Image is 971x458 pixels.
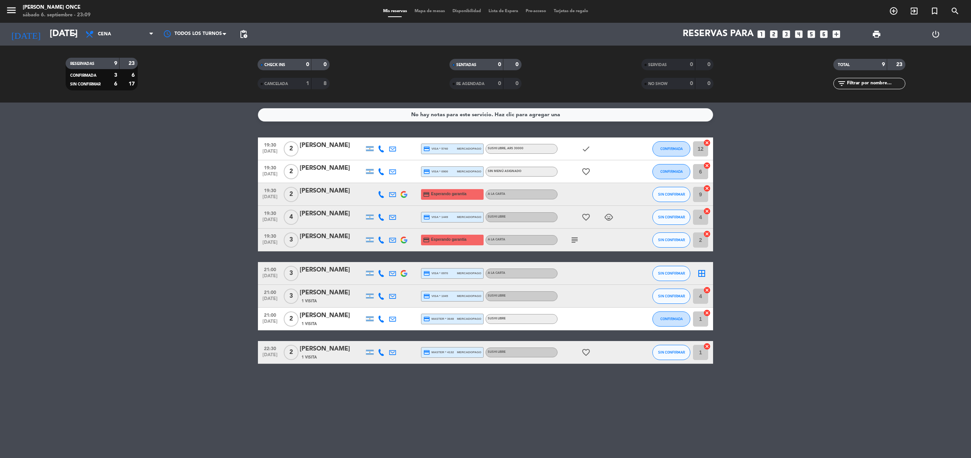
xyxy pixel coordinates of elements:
span: 19:30 [261,186,280,194]
span: visa * 0900 [423,168,448,175]
span: A LA CARTA [488,193,505,196]
span: NO SHOW [648,82,668,86]
i: credit_card [423,349,430,356]
span: Cena [98,32,111,37]
span: Disponibilidad [449,9,485,13]
span: [DATE] [261,149,280,158]
span: 2 [284,311,299,327]
span: 3 [284,232,299,248]
button: SIN CONFIRMAR [652,345,690,360]
span: [DATE] [261,319,280,328]
span: CONFIRMADA [70,74,96,77]
i: favorite_border [581,213,591,222]
span: RESERVADAS [70,62,94,66]
strong: 0 [690,81,693,86]
span: CONFIRMADA [660,169,683,174]
span: , ARS 30000 [506,147,523,150]
i: cancel [703,309,711,317]
i: cancel [703,162,711,169]
strong: 9 [114,61,117,66]
i: cancel [703,286,711,294]
strong: 0 [498,62,501,67]
span: SIN CONFIRMAR [658,215,685,219]
div: [PERSON_NAME] [300,311,364,321]
strong: 0 [690,62,693,67]
div: [PERSON_NAME] [300,209,364,219]
span: 21:00 [261,310,280,319]
span: mercadopago [457,169,481,174]
i: credit_card [423,316,430,322]
img: google-logo.png [401,237,407,243]
span: CANCELADA [264,82,288,86]
span: A LA CARTA [488,238,505,241]
span: CONFIRMADA [660,317,683,321]
strong: 0 [515,81,520,86]
span: [DATE] [261,240,280,249]
span: 21:00 [261,265,280,273]
strong: 1 [306,81,309,86]
i: credit_card [423,214,430,221]
i: credit_card [423,191,430,198]
span: print [872,30,881,39]
span: [DATE] [261,273,280,282]
i: add_box [831,29,841,39]
div: sábado 6. septiembre - 23:09 [23,11,91,19]
div: LOG OUT [906,23,965,46]
div: [PERSON_NAME] [300,141,364,150]
button: SIN CONFIRMAR [652,289,690,304]
button: CONFIRMADA [652,164,690,179]
span: Sushi libre [488,215,506,218]
i: exit_to_app [910,6,919,16]
button: SIN CONFIRMAR [652,266,690,281]
span: SIN CONFIRMAR [658,294,685,298]
i: [DATE] [6,26,46,43]
i: looks_6 [819,29,829,39]
span: Sushi libre [488,351,506,354]
strong: 8 [324,81,328,86]
span: mercadopago [457,146,481,151]
span: pending_actions [239,30,248,39]
i: cancel [703,185,711,192]
button: SIN CONFIRMAR [652,232,690,248]
span: SIN CONFIRMAR [658,271,685,275]
i: looks_two [769,29,779,39]
span: 2 [284,187,299,202]
span: 19:30 [261,231,280,240]
span: Sushi libre [488,317,506,320]
strong: 0 [306,62,309,67]
span: SIN CONFIRMAR [70,82,101,86]
strong: 0 [324,62,328,67]
span: Esperando garantía [431,237,467,243]
span: 22:30 [261,344,280,352]
span: Sushi libre [488,294,506,297]
div: [PERSON_NAME] [300,186,364,196]
span: [DATE] [261,296,280,305]
span: Pre-acceso [522,9,550,13]
i: cancel [703,207,711,215]
span: Lista de Espera [485,9,522,13]
i: turned_in_not [930,6,939,16]
span: [DATE] [261,352,280,361]
i: favorite_border [581,167,591,176]
strong: 0 [707,62,712,67]
span: 2 [284,345,299,360]
i: looks_one [756,29,766,39]
span: RE AGENDADA [456,82,484,86]
span: A LA CARTA [488,272,505,275]
div: [PERSON_NAME] [300,344,364,354]
div: [PERSON_NAME] [300,265,364,275]
span: 19:30 [261,140,280,149]
i: looks_5 [806,29,816,39]
div: [PERSON_NAME] [300,232,364,242]
span: mercadopago [457,294,481,298]
i: search [951,6,960,16]
span: Sin menú asignado [488,170,522,173]
span: [DATE] [261,194,280,203]
span: SERVIDAS [648,63,667,67]
button: CONFIRMADA [652,141,690,156]
strong: 0 [498,81,501,86]
i: check [581,144,591,153]
input: Filtrar por nombre... [846,79,905,88]
span: [DATE] [261,172,280,180]
strong: 0 [515,62,520,67]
